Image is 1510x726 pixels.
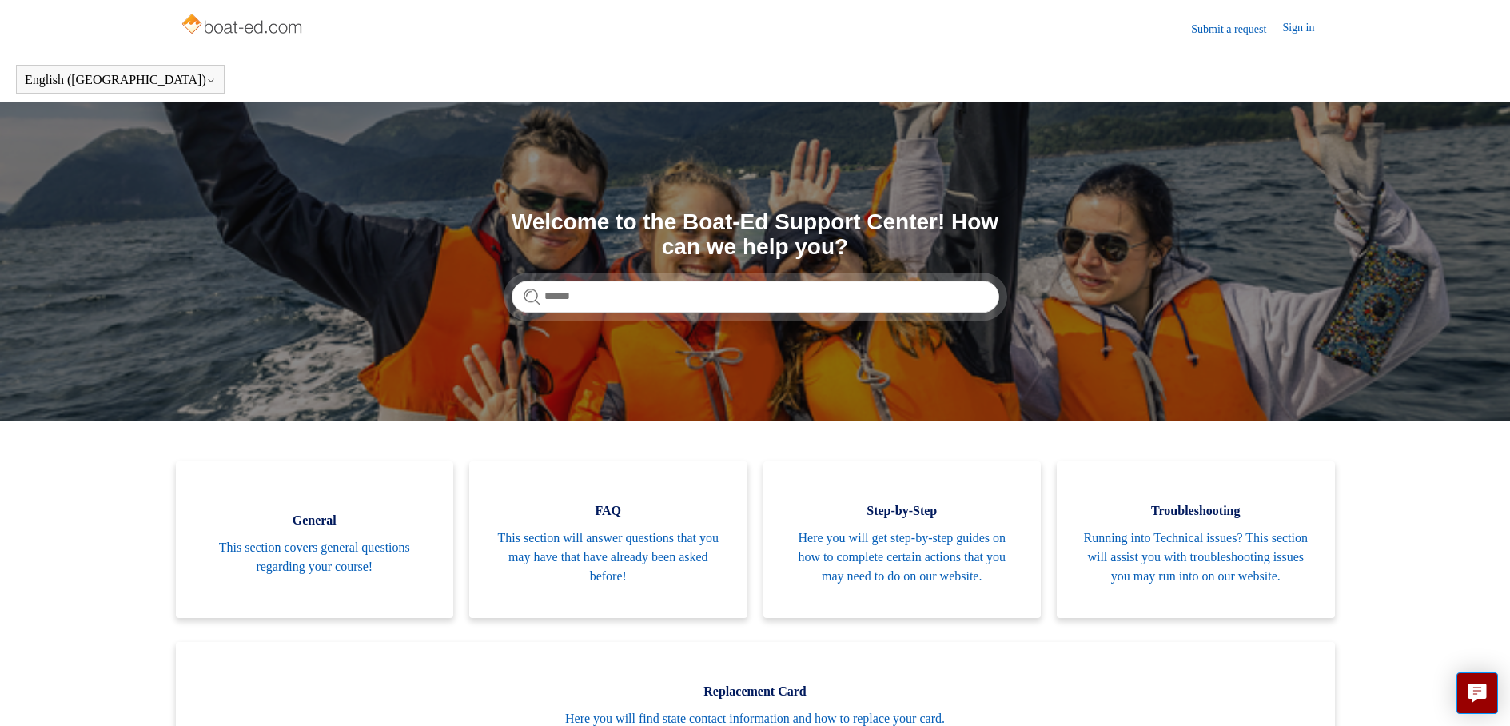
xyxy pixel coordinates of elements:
[200,511,430,530] span: General
[512,210,999,260] h1: Welcome to the Boat-Ed Support Center! How can we help you?
[469,461,747,618] a: FAQ This section will answer questions that you may have that have already been asked before!
[493,501,723,521] span: FAQ
[512,281,999,313] input: Search
[1057,461,1335,618] a: Troubleshooting Running into Technical issues? This section will assist you with troubleshooting ...
[787,529,1018,586] span: Here you will get step-by-step guides on how to complete certain actions that you may need to do ...
[25,73,216,87] button: English ([GEOGRAPHIC_DATA])
[200,682,1311,701] span: Replacement Card
[180,10,307,42] img: Boat-Ed Help Center home page
[493,529,723,586] span: This section will answer questions that you may have that have already been asked before!
[763,461,1042,618] a: Step-by-Step Here you will get step-by-step guides on how to complete certain actions that you ma...
[1456,672,1498,714] button: Live chat
[1191,21,1282,38] a: Submit a request
[1081,501,1311,521] span: Troubleshooting
[787,501,1018,521] span: Step-by-Step
[200,538,430,576] span: This section covers general questions regarding your course!
[1081,529,1311,586] span: Running into Technical issues? This section will assist you with troubleshooting issues you may r...
[1282,19,1330,38] a: Sign in
[176,461,454,618] a: General This section covers general questions regarding your course!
